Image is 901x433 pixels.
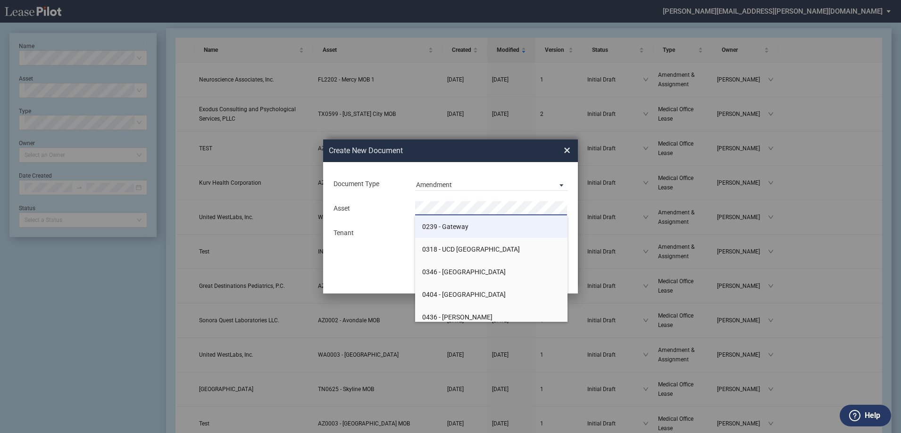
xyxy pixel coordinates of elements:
span: × [564,143,570,158]
div: Amendment [416,181,452,188]
div: Document Type [328,180,409,189]
div: Tenant [328,229,409,238]
label: Help [865,409,880,422]
h2: Create New Document [329,146,530,156]
span: 0346 - [GEOGRAPHIC_DATA] [422,268,506,276]
span: 0318 - UCD [GEOGRAPHIC_DATA] [422,245,520,253]
li: 0436 - [PERSON_NAME] [415,306,567,328]
li: 0404 - [GEOGRAPHIC_DATA] [415,283,567,306]
span: 0239 - Gateway [422,223,468,230]
md-select: Document Type: Amendment [415,177,567,191]
span: 0436 - [PERSON_NAME] [422,313,492,321]
span: 0404 - [GEOGRAPHIC_DATA] [422,291,506,298]
li: 0346 - [GEOGRAPHIC_DATA] [415,261,567,283]
li: 0239 - Gateway [415,215,567,238]
md-dialog: Create New ... [323,139,578,294]
li: 0318 - UCD [GEOGRAPHIC_DATA] [415,238,567,261]
div: Asset [328,204,409,213]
